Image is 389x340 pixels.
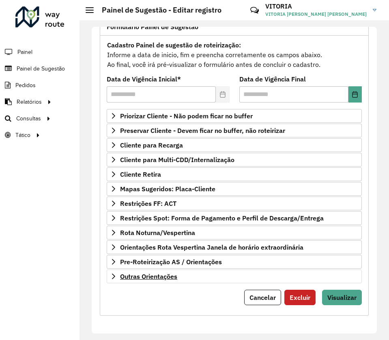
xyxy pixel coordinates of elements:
[120,215,324,221] span: Restrições Spot: Forma de Pagamento e Perfil de Descarga/Entrega
[107,211,362,225] a: Restrições Spot: Forma de Pagamento e Perfil de Descarga/Entrega
[107,182,362,196] a: Mapas Sugeridos: Placa-Cliente
[327,293,357,302] span: Visualizar
[15,81,36,90] span: Pedidos
[120,229,195,236] span: Rota Noturna/Vespertina
[120,142,183,148] span: Cliente para Recarga
[322,290,362,305] button: Visualizar
[17,48,32,56] span: Painel
[15,131,30,139] span: Tático
[120,127,285,134] span: Preservar Cliente - Devem ficar no buffer, não roteirizar
[107,197,362,210] a: Restrições FF: ACT
[107,269,362,283] a: Outras Orientações
[246,2,263,19] a: Contato Rápido
[265,2,367,10] h3: VITORIA
[107,138,362,152] a: Cliente para Recarga
[107,40,362,70] div: Informe a data de inicio, fim e preencha corretamente os campos abaixo. Ao final, você irá pré-vi...
[120,156,234,163] span: Cliente para Multi-CDD/Internalização
[239,74,306,84] label: Data de Vigência Final
[107,74,181,84] label: Data de Vigência Inicial
[120,200,176,207] span: Restrições FF: ACT
[290,293,310,302] span: Excluir
[284,290,316,305] button: Excluir
[17,64,65,73] span: Painel de Sugestão
[107,226,362,239] a: Rota Noturna/Vespertina
[107,240,362,254] a: Orientações Rota Vespertina Janela de horário extraordinária
[120,113,253,119] span: Priorizar Cliente - Não podem ficar no buffer
[244,290,281,305] button: Cancelar
[249,293,276,302] span: Cancelar
[107,24,198,30] span: Formulário Painel de Sugestão
[107,255,362,269] a: Pre-Roteirização AS / Orientações
[120,259,222,265] span: Pre-Roteirização AS / Orientações
[348,86,362,103] button: Choose Date
[16,114,41,123] span: Consultas
[120,273,177,280] span: Outras Orientações
[265,11,367,18] span: VITORIA [PERSON_NAME] [PERSON_NAME]
[120,244,303,250] span: Orientações Rota Vespertina Janela de horário extraordinária
[17,98,42,106] span: Relatórios
[94,6,221,15] h2: Painel de Sugestão - Editar registro
[107,167,362,181] a: Cliente Retira
[120,171,161,177] span: Cliente Retira
[107,109,362,123] a: Priorizar Cliente - Não podem ficar no buffer
[120,186,215,192] span: Mapas Sugeridos: Placa-Cliente
[107,124,362,137] a: Preservar Cliente - Devem ficar no buffer, não roteirizar
[107,153,362,167] a: Cliente para Multi-CDD/Internalização
[107,41,241,49] strong: Cadastro Painel de sugestão de roteirização:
